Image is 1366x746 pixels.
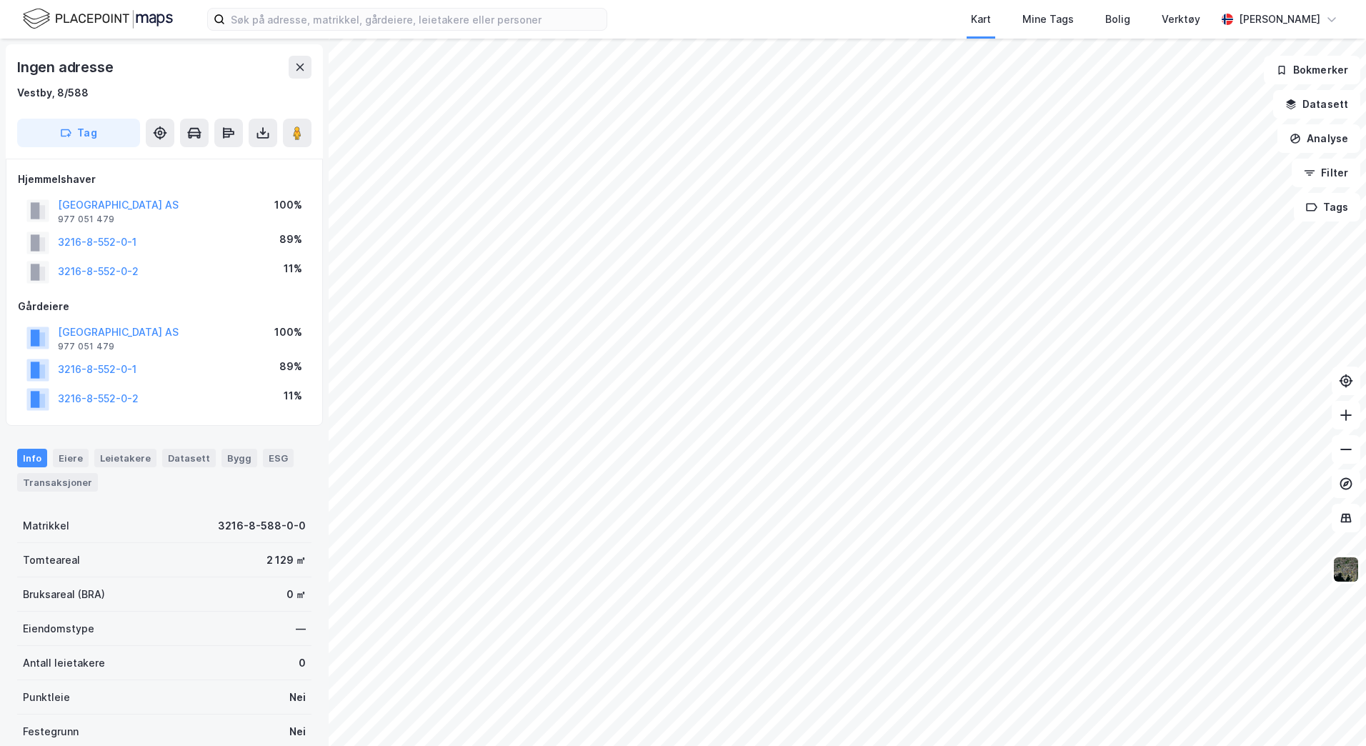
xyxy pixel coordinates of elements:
[274,324,302,341] div: 100%
[94,449,156,467] div: Leietakere
[17,119,140,147] button: Tag
[17,449,47,467] div: Info
[17,84,89,101] div: Vestby, 8/588
[1295,677,1366,746] div: Kontrollprogram for chat
[289,689,306,706] div: Nei
[289,723,306,740] div: Nei
[23,517,69,534] div: Matrikkel
[1294,193,1360,222] button: Tags
[284,260,302,277] div: 11%
[284,387,302,404] div: 11%
[23,723,79,740] div: Festegrunn
[1295,677,1366,746] iframe: Chat Widget
[58,341,114,352] div: 977 051 479
[23,655,105,672] div: Antall leietakere
[23,552,80,569] div: Tomteareal
[1264,56,1360,84] button: Bokmerker
[218,517,306,534] div: 3216-8-588-0-0
[279,358,302,375] div: 89%
[1239,11,1320,28] div: [PERSON_NAME]
[266,552,306,569] div: 2 129 ㎡
[286,586,306,603] div: 0 ㎡
[263,449,294,467] div: ESG
[971,11,991,28] div: Kart
[221,449,257,467] div: Bygg
[53,449,89,467] div: Eiere
[58,214,114,225] div: 977 051 479
[1292,159,1360,187] button: Filter
[18,298,311,315] div: Gårdeiere
[1162,11,1200,28] div: Verktøy
[162,449,216,467] div: Datasett
[23,586,105,603] div: Bruksareal (BRA)
[17,473,98,492] div: Transaksjoner
[1105,11,1130,28] div: Bolig
[1332,556,1360,583] img: 9k=
[23,6,173,31] img: logo.f888ab2527a4732fd821a326f86c7f29.svg
[279,231,302,248] div: 89%
[23,620,94,637] div: Eiendomstype
[1277,124,1360,153] button: Analyse
[23,689,70,706] div: Punktleie
[17,56,116,79] div: Ingen adresse
[299,655,306,672] div: 0
[274,197,302,214] div: 100%
[1273,90,1360,119] button: Datasett
[1022,11,1074,28] div: Mine Tags
[296,620,306,637] div: —
[18,171,311,188] div: Hjemmelshaver
[225,9,607,30] input: Søk på adresse, matrikkel, gårdeiere, leietakere eller personer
